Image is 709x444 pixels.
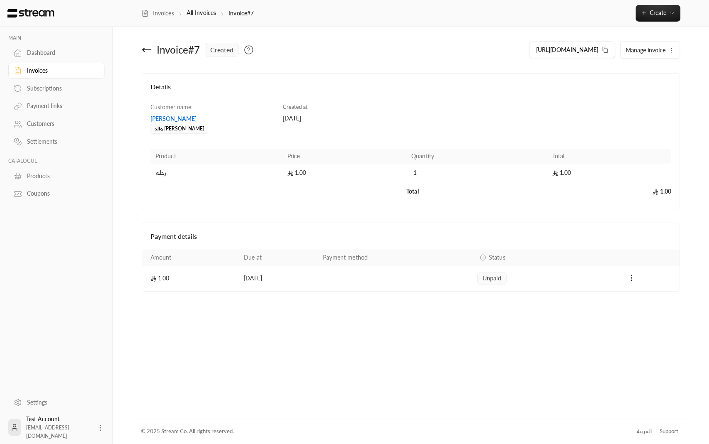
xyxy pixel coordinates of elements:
th: Amount [142,250,239,265]
td: 1.00 [142,265,239,291]
div: Settlements [27,137,94,146]
span: Created at [283,103,308,110]
div: Dashboard [27,49,94,57]
a: Support [657,424,681,439]
span: unpaid [483,274,501,282]
td: 1.00 [547,164,671,182]
a: Products [8,168,104,184]
span: [URL][DOMAIN_NAME] [536,46,598,53]
a: Invoices [141,9,174,17]
a: Settings [8,394,104,410]
button: [URL][DOMAIN_NAME] [529,42,615,58]
h4: Details [151,82,672,100]
div: Coupons [27,189,94,198]
span: Create [650,9,666,16]
a: [PERSON_NAME]والد [PERSON_NAME] [151,115,275,132]
div: © 2025 Stream Co. All rights reserved. [141,427,234,436]
td: 1.00 [282,164,406,182]
div: العربية [636,427,652,436]
div: Subscriptions [27,84,94,93]
a: Invoices [8,63,104,79]
th: Price [282,149,406,164]
div: Test Account [26,415,91,440]
span: Manage invoice [626,47,665,54]
p: Invoice#7 [228,9,254,17]
span: 1 [411,169,420,177]
a: All Invoices [187,9,216,16]
table: Payments [142,250,680,291]
div: [DATE] [283,114,407,123]
span: Status [489,253,505,262]
button: Manage invoice [621,42,680,58]
h4: Payment details [151,231,672,241]
a: Coupons [8,186,104,202]
th: Product [151,149,282,164]
div: والد [PERSON_NAME] [151,124,208,134]
div: Invoice # 7 [157,43,200,56]
span: [EMAIL_ADDRESS][DOMAIN_NAME] [26,424,69,439]
th: Quantity [406,149,547,164]
span: Customer name [151,103,191,110]
div: Payment links [27,102,94,110]
button: Create [636,5,680,22]
th: Payment method [318,250,472,265]
nav: breadcrumb [141,9,254,17]
a: Payment links [8,98,104,114]
td: رحله [151,164,282,182]
p: CATALOGUE [8,158,104,164]
td: [DATE] [239,265,318,291]
div: Invoices [27,66,94,75]
a: Dashboard [8,45,104,61]
div: Products [27,172,94,180]
img: Logo [7,9,55,18]
div: [PERSON_NAME] [151,115,275,123]
a: Settlements [8,134,104,150]
span: created [210,45,233,55]
table: Products [151,149,672,201]
th: Due at [239,250,318,265]
th: Total [547,149,671,164]
td: 1.00 [547,182,671,201]
div: Settings [27,398,94,407]
a: Customers [8,116,104,132]
p: MAIN [8,35,104,42]
div: Customers [27,120,94,128]
a: Subscriptions [8,80,104,96]
td: Total [406,182,547,201]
